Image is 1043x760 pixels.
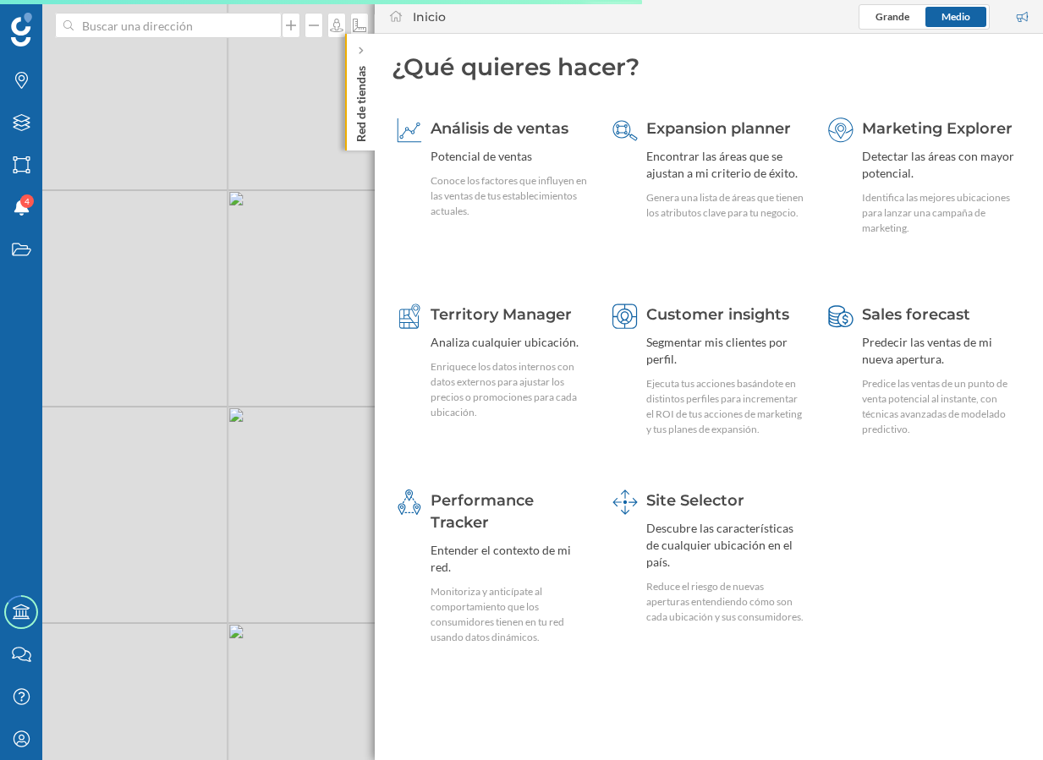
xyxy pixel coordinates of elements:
[431,584,590,645] div: Monitoriza y anticípate al comportamiento que los consumidores tienen en tu red usando datos diná...
[828,118,854,143] img: explorer.svg
[646,491,744,510] span: Site Selector
[353,59,370,142] p: Red de tiendas
[431,491,534,532] span: Performance Tracker
[646,119,791,138] span: Expansion planner
[646,334,805,368] div: Segmentar mis clientes por perfil.
[431,334,590,351] div: Analiza cualquier ubicación.
[862,334,1021,368] div: Predecir las ventas de mi nueva apertura.
[431,305,572,324] span: Territory Manager
[862,148,1021,182] div: Detectar las áreas con mayor potencial.
[431,173,590,219] div: Conoce los factores que influyen en las ventas de tus establecimientos actuales.
[431,542,590,576] div: Entender el contexto de mi red.
[612,489,638,515] img: dashboards-manager.svg
[25,193,30,210] span: 4
[646,579,805,625] div: Reduce el riesgo de nuevas aperturas entendiendo cómo son cada ubicación y sus consumidores.
[862,119,1013,138] span: Marketing Explorer
[612,303,638,329] img: customer-intelligence.svg
[646,305,789,324] span: Customer insights
[646,148,805,182] div: Encontrar las áreas que se ajustan a mi criterio de éxito.
[431,119,568,138] span: Análisis de ventas
[862,190,1021,236] div: Identifica las mejores ubicaciones para lanzar una campaña de marketing.
[431,148,590,165] div: Potencial de ventas
[392,51,1026,83] div: ¿Qué quieres hacer?
[876,10,909,23] span: Grande
[397,303,422,329] img: territory-manager.svg
[828,303,854,329] img: sales-forecast.svg
[397,118,422,143] img: sales-explainer.svg
[11,13,32,46] img: Geoblink Logo
[941,10,970,23] span: Medio
[646,190,805,221] div: Genera una lista de áreas que tienen los atributos clave para tu negocio.
[612,118,638,143] img: search-areas.svg
[646,376,805,437] div: Ejecuta tus acciones basándote en distintos perfiles para incrementar el ROI de tus acciones de m...
[862,376,1021,437] div: Predice las ventas de un punto de venta potencial al instante, con técnicas avanzadas de modelado...
[862,305,970,324] span: Sales forecast
[646,520,805,571] div: Descubre las características de cualquier ubicación en el país.
[413,8,446,25] div: Inicio
[431,359,590,420] div: Enriquece los datos internos con datos externos para ajustar los precios o promociones para cada ...
[397,489,422,515] img: monitoring-360.svg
